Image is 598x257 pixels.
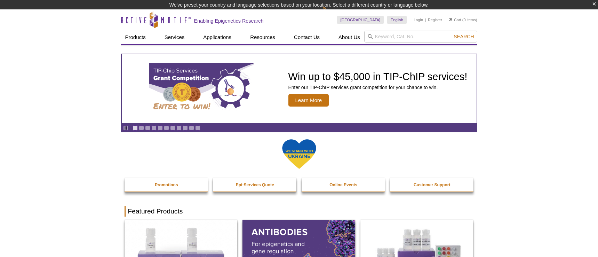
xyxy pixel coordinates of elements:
a: Register [428,17,442,22]
span: Learn More [288,94,329,107]
strong: Online Events [329,182,357,187]
button: Search [452,33,476,40]
li: (0 items) [449,16,477,24]
span: Search [454,34,474,39]
a: Go to slide 11 [195,125,200,131]
input: Keyword, Cat. No. [364,31,477,42]
a: Go to slide 3 [145,125,150,131]
a: Go to slide 2 [139,125,144,131]
a: Products [121,31,150,44]
a: Promotions [125,178,209,192]
a: Customer Support [390,178,474,192]
strong: Epi-Services Quote [236,182,274,187]
a: Contact Us [290,31,324,44]
img: We Stand With Ukraine [282,139,317,170]
a: Applications [199,31,236,44]
h2: Enabling Epigenetics Research [194,18,264,24]
a: Epi-Services Quote [213,178,297,192]
a: Go to slide 5 [158,125,163,131]
a: Services [160,31,189,44]
h2: Featured Products [125,206,474,217]
img: TIP-ChIP Services Grant Competition [149,63,254,115]
li: | [425,16,426,24]
a: Go to slide 7 [170,125,175,131]
article: TIP-ChIP Services Grant Competition [122,54,477,123]
a: Online Events [302,178,386,192]
a: Cart [449,17,461,22]
a: TIP-ChIP Services Grant Competition Win up to $45,000 in TIP-ChIP services! Enter our TIP-ChIP se... [122,54,477,123]
a: Go to slide 1 [133,125,138,131]
a: About Us [334,31,364,44]
a: Toggle autoplay [123,125,128,131]
img: Change Here [322,5,341,22]
a: Go to slide 4 [151,125,157,131]
a: [GEOGRAPHIC_DATA] [337,16,384,24]
p: Enter our TIP-ChIP services grant competition for your chance to win. [288,84,468,91]
h2: Win up to $45,000 in TIP-ChIP services! [288,71,468,82]
a: Go to slide 8 [176,125,182,131]
img: Your Cart [449,18,452,21]
a: Go to slide 6 [164,125,169,131]
strong: Promotions [155,182,178,187]
a: English [387,16,407,24]
a: Login [414,17,423,22]
a: Go to slide 10 [189,125,194,131]
a: Resources [246,31,279,44]
a: Go to slide 9 [183,125,188,131]
strong: Customer Support [414,182,450,187]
